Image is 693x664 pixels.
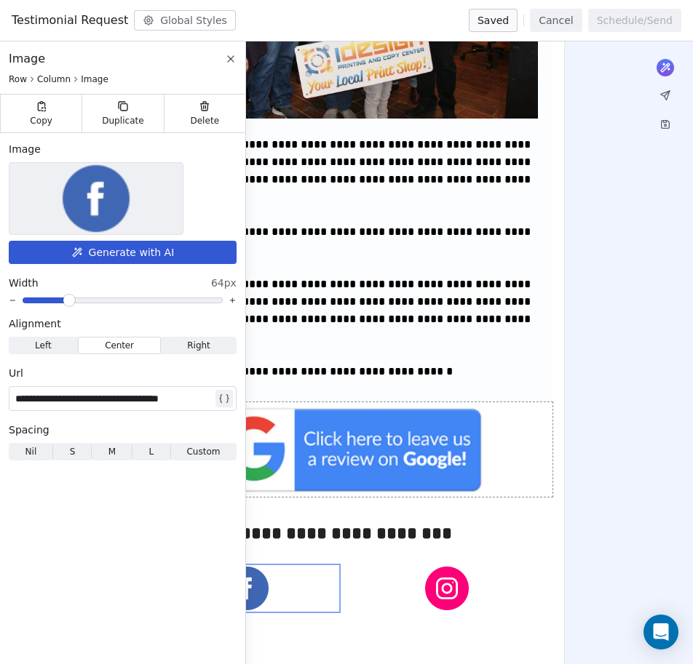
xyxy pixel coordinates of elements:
[149,445,154,458] span: L
[35,339,52,352] span: Left
[469,9,518,32] button: Saved
[9,423,49,437] span: Spacing
[134,10,236,31] button: Global Styles
[12,12,128,29] span: Testimonial Request
[211,276,237,290] span: 64px
[25,445,37,458] span: Nil
[30,115,52,127] span: Copy
[9,50,45,68] span: Image
[9,241,237,264] button: Generate with AI
[70,445,76,458] span: S
[190,115,219,127] span: Delete
[187,339,210,352] span: Right
[81,73,108,85] span: Image
[588,9,681,32] button: Schedule/Send
[643,615,678,649] div: Open Intercom Messenger
[530,9,582,32] button: Cancel
[102,115,143,127] span: Duplicate
[9,316,61,331] span: Alignment
[9,142,41,156] span: Image
[186,445,220,458] span: Custom
[37,73,71,85] span: Column
[60,163,132,234] img: Selected image
[9,366,23,380] span: Url
[108,445,116,458] span: M
[9,276,39,290] span: Width
[9,73,27,85] span: Row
